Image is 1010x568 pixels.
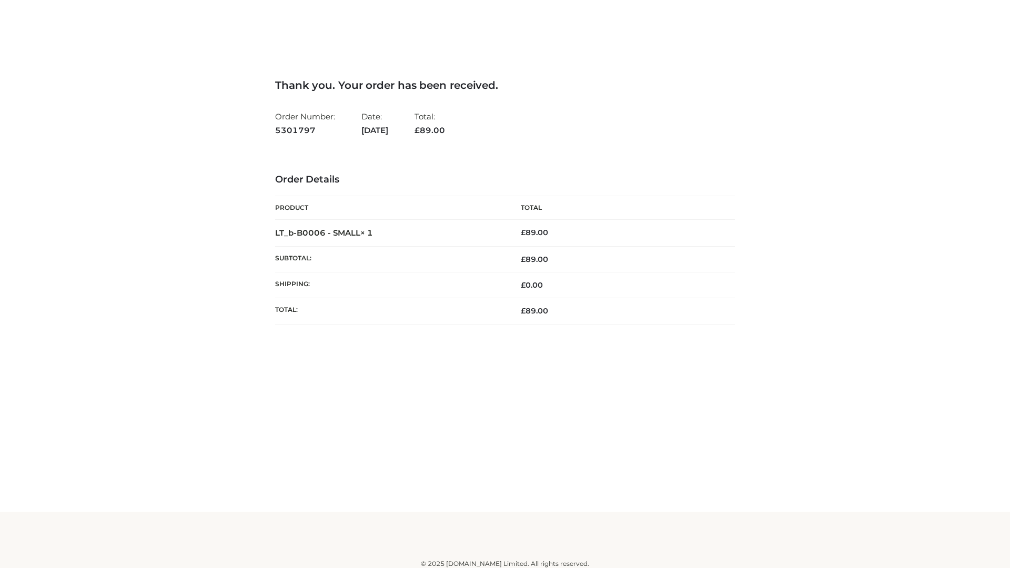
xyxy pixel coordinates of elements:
[415,125,445,135] span: 89.00
[275,124,335,137] strong: 5301797
[275,79,735,92] h3: Thank you. Your order has been received.
[275,228,373,238] strong: LT_b-B0006 - SMALL
[415,125,420,135] span: £
[275,107,335,139] li: Order Number:
[415,107,445,139] li: Total:
[361,124,388,137] strong: [DATE]
[275,174,735,186] h3: Order Details
[521,255,548,264] span: 89.00
[521,255,526,264] span: £
[505,196,735,220] th: Total
[275,272,505,298] th: Shipping:
[521,306,548,316] span: 89.00
[521,228,548,237] bdi: 89.00
[275,298,505,324] th: Total:
[361,107,388,139] li: Date:
[360,228,373,238] strong: × 1
[521,280,526,290] span: £
[275,196,505,220] th: Product
[521,306,526,316] span: £
[521,280,543,290] bdi: 0.00
[521,228,526,237] span: £
[275,246,505,272] th: Subtotal:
